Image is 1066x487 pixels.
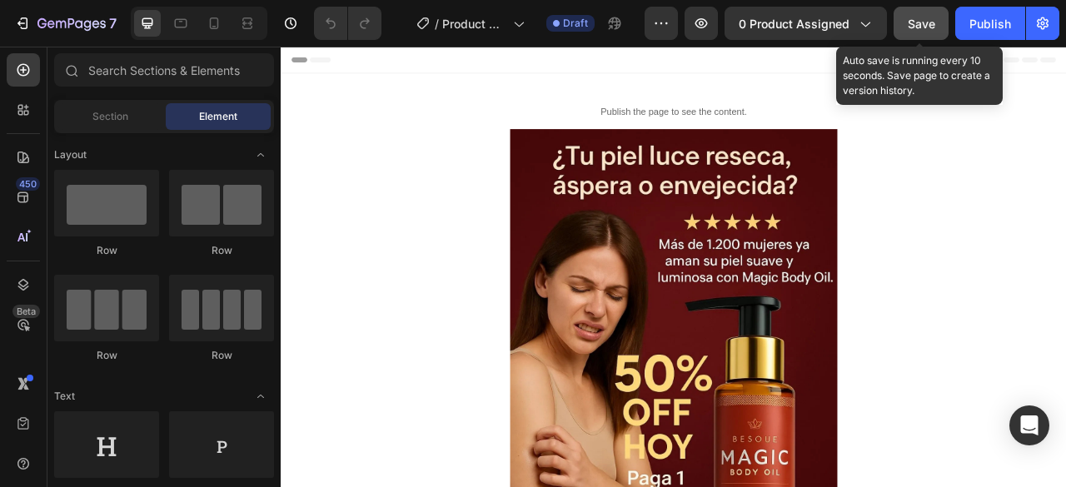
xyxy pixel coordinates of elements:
div: Row [54,348,159,363]
button: 7 [7,7,124,40]
span: Text [54,389,75,404]
div: Beta [12,305,40,318]
button: Publish [955,7,1025,40]
div: 450 [16,177,40,191]
span: Product Page - [DATE] 05:13:45 [442,15,506,32]
iframe: Design area [281,47,1066,487]
span: / [435,15,439,32]
span: Draft [563,16,588,31]
span: Element [199,109,237,124]
div: Open Intercom Messenger [1009,405,1049,445]
div: Row [169,348,274,363]
span: Toggle open [247,383,274,410]
button: Save [894,7,949,40]
span: Layout [54,147,87,162]
span: 0 product assigned [739,15,849,32]
div: Publish [969,15,1011,32]
div: Row [169,243,274,258]
input: Search Sections & Elements [54,53,274,87]
p: 7 [109,13,117,33]
div: Row [54,243,159,258]
span: Section [92,109,128,124]
span: Toggle open [247,142,274,168]
div: Undo/Redo [314,7,381,40]
button: 0 product assigned [725,7,887,40]
span: Save [908,17,935,31]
